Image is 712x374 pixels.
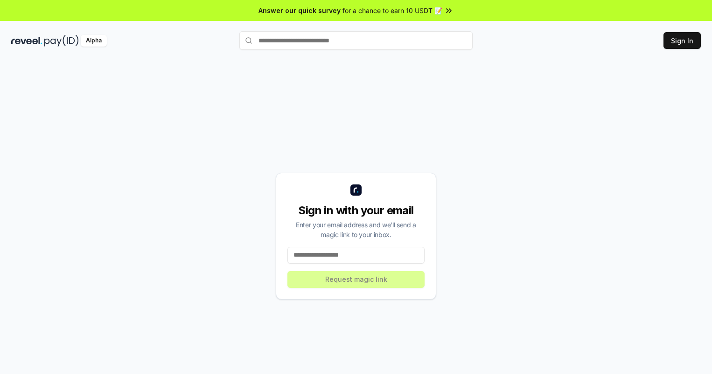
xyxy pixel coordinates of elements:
button: Sign In [663,32,701,49]
div: Enter your email address and we’ll send a magic link to your inbox. [287,220,425,239]
img: reveel_dark [11,35,42,47]
div: Sign in with your email [287,203,425,218]
div: Alpha [81,35,107,47]
span: for a chance to earn 10 USDT 📝 [342,6,442,15]
img: pay_id [44,35,79,47]
img: logo_small [350,184,362,196]
span: Answer our quick survey [258,6,341,15]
